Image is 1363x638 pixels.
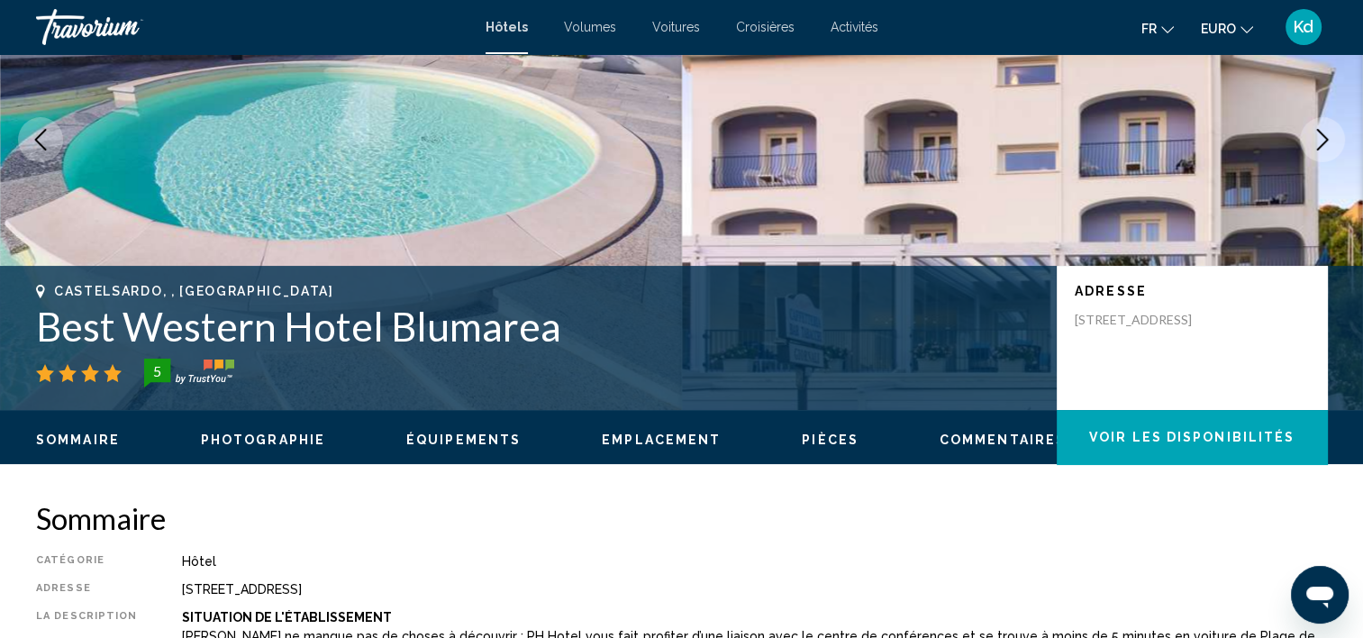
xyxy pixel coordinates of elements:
a: Voitures [652,20,700,34]
span: Emplacement [602,433,721,447]
p: Adresse [1075,284,1309,298]
div: Hôtel [182,554,1327,569]
button: Sommaire [36,432,120,448]
button: Changer de devise [1201,15,1253,41]
button: Pièces [802,432,859,448]
a: Volumes [564,20,616,34]
div: Catégorie [36,554,137,569]
a: Croisières [736,20,795,34]
span: Commentaires [940,433,1066,447]
div: 5 [139,360,175,382]
div: Adresse [36,582,137,597]
span: Photographie [201,433,325,447]
button: Image précédente [18,117,63,162]
iframe: Bouton de lancement de la fenêtre de messagerie [1291,566,1349,624]
span: Castelsardo, , [GEOGRAPHIC_DATA] [54,284,334,298]
h1: Best Western Hotel Blumarea [36,303,1039,350]
button: Changer la langue [1141,15,1174,41]
span: Équipements [406,433,521,447]
span: Pièces [802,433,859,447]
button: Emplacement [602,432,721,448]
span: Kd [1294,18,1313,36]
span: Fr [1141,22,1157,36]
div: [STREET_ADDRESS] [182,582,1327,597]
span: EURO [1201,22,1236,36]
img: trustyou-badge-hor.svg [144,359,234,387]
a: Hôtels [486,20,528,34]
span: Voir les disponibilités [1089,431,1295,445]
button: Menu utilisateur [1280,8,1327,46]
b: Situation De L'établissement [182,610,392,624]
a: Activités [831,20,878,34]
button: Photographie [201,432,325,448]
button: Commentaires [940,432,1066,448]
button: Image suivante [1300,117,1345,162]
span: Sommaire [36,433,120,447]
a: Travorium [36,9,468,45]
button: Voir les disponibilités [1057,410,1327,464]
button: Équipements [406,432,521,448]
h2: Sommaire [36,500,1327,536]
p: [STREET_ADDRESS] [1075,312,1219,328]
